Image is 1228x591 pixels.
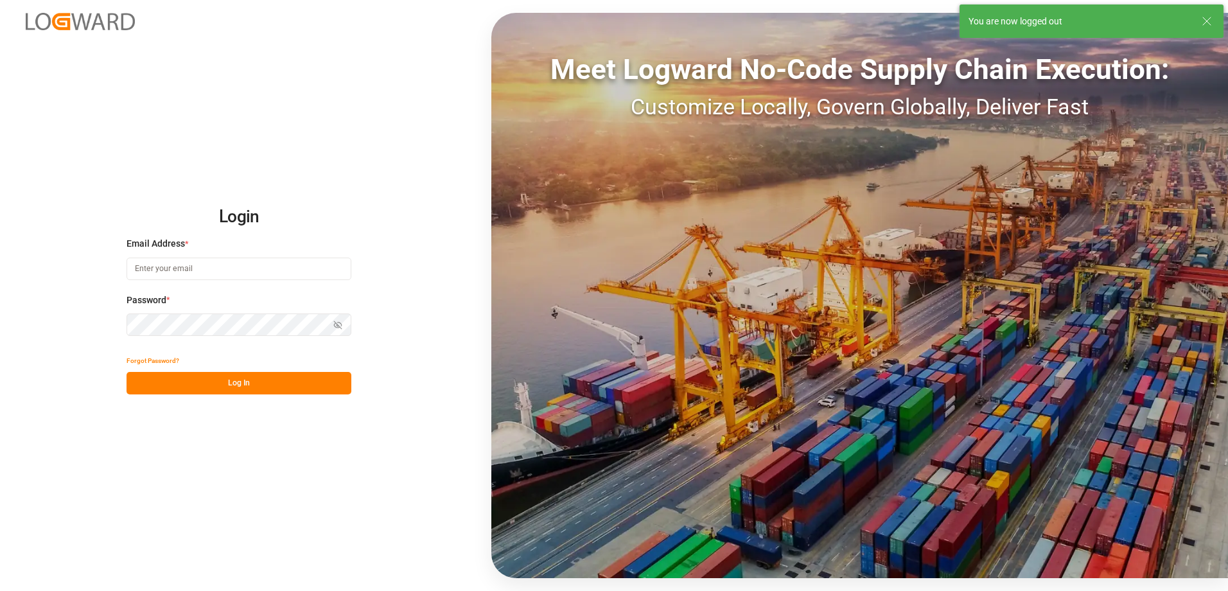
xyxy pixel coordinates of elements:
img: Logward_new_orange.png [26,13,135,30]
h2: Login [127,197,351,238]
button: Forgot Password? [127,349,179,372]
div: You are now logged out [969,15,1189,28]
div: Customize Locally, Govern Globally, Deliver Fast [491,91,1228,123]
span: Email Address [127,237,185,251]
input: Enter your email [127,258,351,280]
button: Log In [127,372,351,394]
div: Meet Logward No-Code Supply Chain Execution: [491,48,1228,91]
span: Password [127,294,166,307]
